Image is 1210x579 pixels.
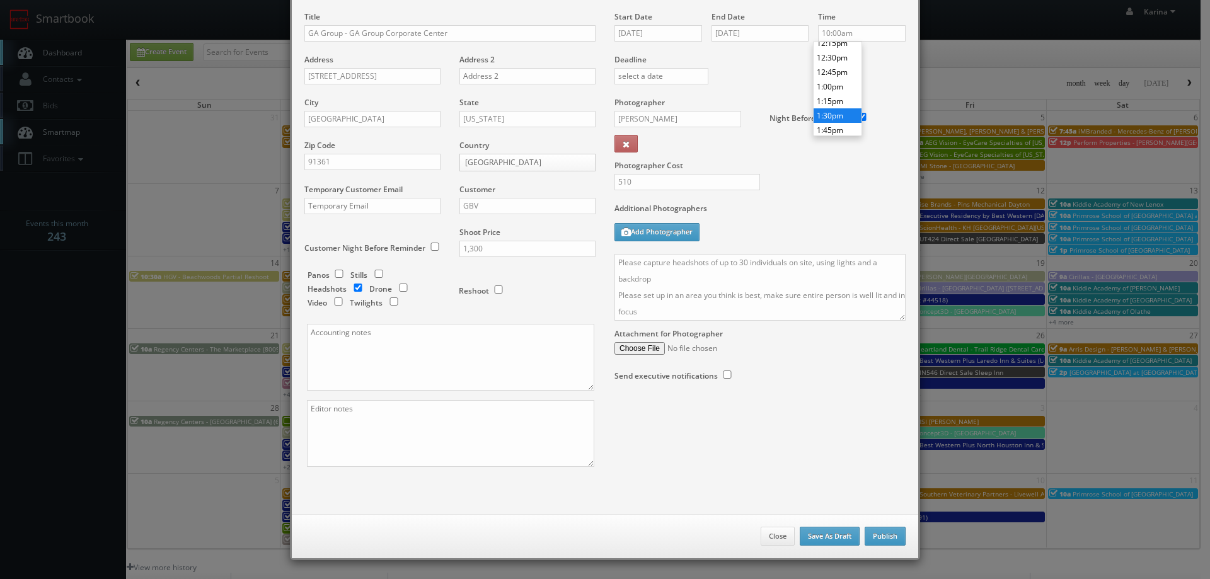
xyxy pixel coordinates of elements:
[369,284,392,294] label: Drone
[304,97,318,108] label: City
[459,184,495,195] label: Customer
[459,241,596,257] input: Shoot Price
[465,154,579,171] span: [GEOGRAPHIC_DATA]
[865,527,906,546] button: Publish
[304,11,320,22] label: Title
[614,328,723,339] label: Attachment for Photographer
[304,198,441,214] input: Temporary Email
[304,25,596,42] input: Title
[814,94,861,108] li: 1:15pm
[614,223,700,241] button: Add Photographer
[814,123,861,137] li: 1:45pm
[800,527,860,546] button: Save As Draft
[459,140,489,151] label: Country
[459,227,500,238] label: Shoot Price
[459,111,596,127] input: Select a state
[614,203,906,220] label: Additional Photographers
[605,54,915,65] label: Deadline
[814,50,861,65] li: 12:30pm
[712,25,809,42] input: select an end date
[814,108,861,123] li: 1:30pm
[304,54,333,65] label: Address
[614,97,665,108] label: Photographer
[308,270,330,280] label: Panos
[614,25,702,42] input: select a date
[814,79,861,94] li: 1:00pm
[614,370,718,381] label: Send executive notifications
[459,154,596,171] a: [GEOGRAPHIC_DATA]
[761,527,795,546] button: Close
[614,11,652,22] label: Start Date
[350,297,383,308] label: Twilights
[304,154,441,170] input: Zip Code
[712,11,745,22] label: End Date
[818,11,836,22] label: Time
[350,270,367,280] label: Stills
[459,54,495,65] label: Address 2
[459,198,596,214] input: Select a customer
[459,285,489,296] label: Reshoot
[614,111,741,127] input: Select a photographer
[459,68,596,84] input: Address 2
[614,68,708,84] input: select a date
[304,111,441,127] input: City
[614,174,760,190] input: Photographer Cost
[459,97,479,108] label: State
[304,243,425,253] label: Customer Night Before Reminder
[308,297,327,308] label: Video
[304,68,441,84] input: Address
[769,113,853,123] label: Night Before Reminder
[814,36,861,50] li: 12:15pm
[304,140,335,151] label: Zip Code
[308,284,347,294] label: Headshots
[304,184,403,195] label: Temporary Customer Email
[605,160,915,171] label: Photographer Cost
[814,65,861,79] li: 12:45pm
